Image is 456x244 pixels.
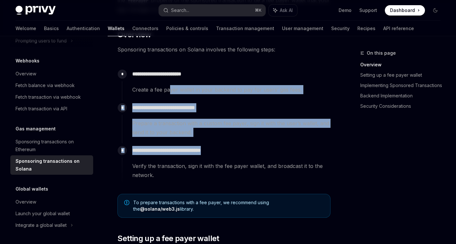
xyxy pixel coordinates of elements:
button: Ask AI [269,5,297,16]
div: Fetch transaction via webhook [16,93,81,101]
span: Dashboard [390,7,415,14]
a: Fetch transaction via API [10,103,93,115]
div: Fetch balance via webhook [16,82,75,89]
a: Sponsoring transactions on Ethereum [10,136,93,155]
img: dark logo [16,6,56,15]
a: Security [331,21,350,36]
a: API reference [383,21,414,36]
div: Sponsoring transactions on Solana [16,157,89,173]
a: Fetch balance via webhook [10,80,93,91]
span: ⌘ K [255,8,262,13]
button: Toggle dark mode [430,5,440,16]
span: On this page [367,49,396,57]
a: Welcome [16,21,36,36]
span: To prepare transactions with a fee payer, we recommend using the library. [133,199,324,212]
span: Verify the transaction, sign it with the fee payer wallet, and broadcast it to the network. [132,161,330,180]
h5: Global wallets [16,185,48,193]
a: Transaction management [216,21,274,36]
h5: Webhooks [16,57,39,65]
a: User management [282,21,323,36]
a: Demo [339,7,352,14]
div: Overview [16,70,36,78]
a: Policies & controls [166,21,208,36]
a: Fetch transaction via webhook [10,91,93,103]
span: Sponsoring transactions on Solana involves the following steps: [117,45,331,54]
h5: Gas management [16,125,56,133]
a: Dashboard [385,5,425,16]
a: Overview [10,68,93,80]
a: Sponsoring transactions on Solana [10,155,93,175]
span: Create a fee payer wallet in your backend to pay for users’ gas fees. [132,85,330,94]
a: Overview [10,196,93,208]
span: Setting up a fee payer wallet [117,233,219,244]
a: Security Considerations [360,101,446,111]
a: Overview [360,60,446,70]
div: Launch your global wallet [16,210,70,217]
a: Implementing Sponsored Transactions [360,80,446,91]
button: Search...⌘K [159,5,265,16]
a: Wallets [108,21,125,36]
span: Ask AI [280,7,293,14]
a: Setting up a fee payer wallet [360,70,446,80]
a: Basics [44,21,59,36]
div: Sponsoring transactions on Ethereum [16,138,89,153]
a: Connectors [132,21,158,36]
a: Backend Implementation [360,91,446,101]
div: Overview [16,198,36,206]
div: Integrate a global wallet [16,221,67,229]
div: Fetch transaction via API [16,105,67,113]
a: Authentication [67,21,100,36]
a: @solana/web3.js [140,206,180,212]
a: Launch your global wallet [10,208,93,219]
span: Prepare a transaction with a custom fee payer, sign it with the user’s wallet, and send it to you... [132,119,330,137]
div: Search... [171,6,189,14]
svg: Note [124,200,129,205]
a: Support [359,7,377,14]
a: Recipes [357,21,375,36]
